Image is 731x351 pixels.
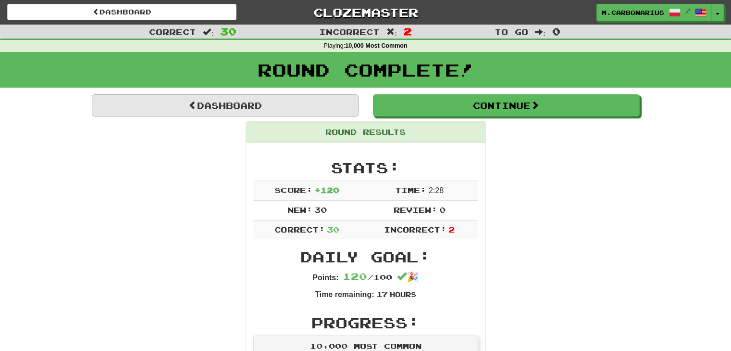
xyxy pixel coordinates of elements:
span: 0 [439,205,446,214]
h1: Round Complete! [3,60,728,79]
a: Dashboard [92,94,359,117]
span: 🎉 [397,272,419,282]
h2: Daily Goal: [253,249,478,265]
span: 0 [552,26,560,37]
a: Dashboard [7,4,236,20]
span: Time: [395,185,426,195]
span: 2 [448,225,455,234]
span: 30 [220,26,236,37]
a: Clozemaster [251,4,480,21]
strong: Points: [312,273,338,282]
span: 30 [327,225,339,234]
small: Hours [390,290,416,299]
span: 2 [404,26,412,37]
h2: Progress: [253,315,478,331]
button: Continue [373,94,640,117]
span: / 100 [343,273,392,282]
span: 30 [314,205,327,214]
span: : [386,28,397,36]
span: Incorrect [319,27,380,37]
span: / [685,8,690,14]
span: Correct [149,27,196,37]
strong: 10,000 Most Common [345,42,407,49]
span: m.carbonarius [602,8,664,17]
span: 120 [343,271,367,282]
span: New: [287,205,312,214]
a: m.carbonarius / [596,4,712,21]
h2: Stats: [253,160,478,176]
span: Score: [274,185,312,195]
span: 2 : 28 [429,186,444,195]
strong: Time remaining: [315,290,374,299]
span: + 120 [314,185,339,195]
span: 17 [376,289,387,299]
span: Review: [393,205,437,214]
span: Correct: [274,225,324,234]
span: : [203,28,213,36]
span: Incorrect: [384,225,446,234]
span: : [535,28,545,36]
span: To go [495,27,528,37]
div: Round Results [246,122,485,143]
